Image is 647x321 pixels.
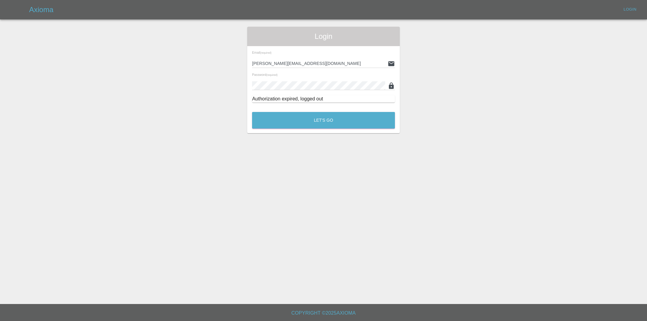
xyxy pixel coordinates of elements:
[252,32,395,41] span: Login
[5,309,642,317] h6: Copyright © 2025 Axioma
[29,5,53,15] h5: Axioma
[260,52,271,54] small: (required)
[620,5,640,14] a: Login
[266,74,278,76] small: (required)
[252,112,395,129] button: Let's Go
[252,51,271,54] span: Email
[252,73,278,76] span: Password
[252,95,395,103] div: Authorization expired, logged out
